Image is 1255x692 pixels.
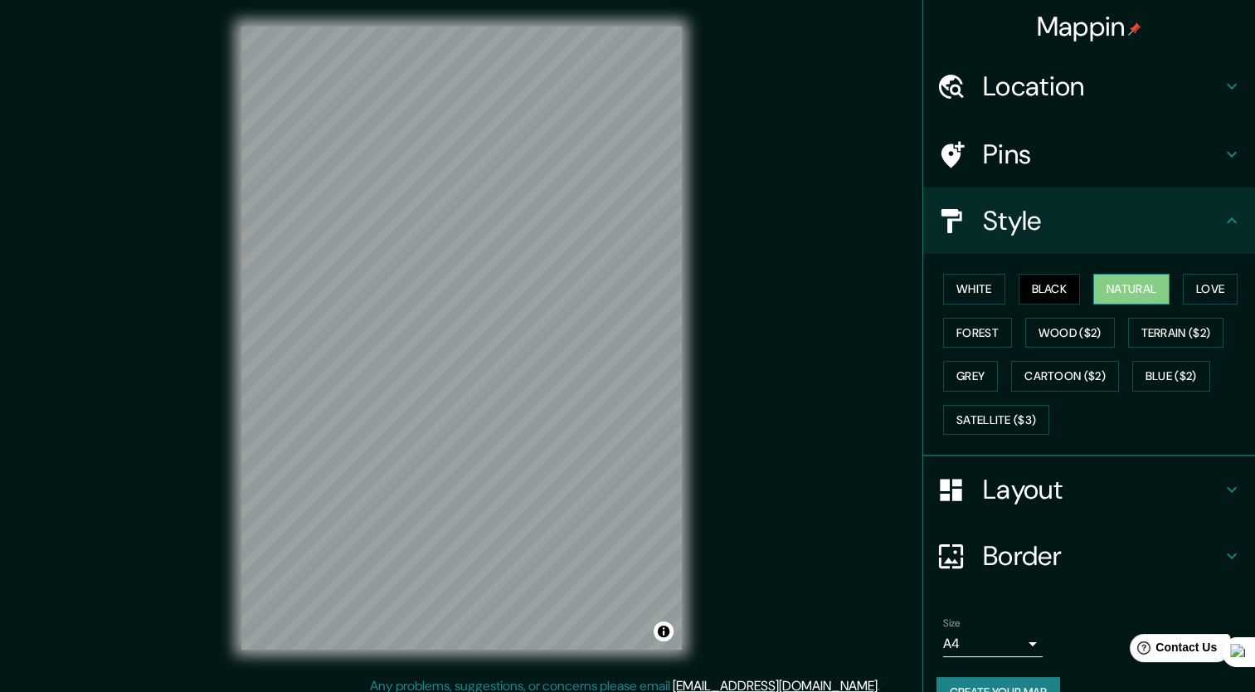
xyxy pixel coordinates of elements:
h4: Location [983,70,1222,103]
button: Forest [943,318,1012,348]
iframe: Help widget launcher [1107,627,1237,674]
button: Toggle attribution [654,621,674,641]
button: Grey [943,361,998,392]
img: pin-icon.png [1128,22,1141,36]
button: White [943,274,1005,305]
h4: Style [983,204,1222,237]
div: Border [923,523,1255,589]
button: Black [1019,274,1081,305]
button: Natural [1093,274,1170,305]
div: Layout [923,456,1255,523]
button: Terrain ($2) [1128,318,1224,348]
canvas: Map [241,27,682,650]
h4: Mappin [1037,10,1142,43]
button: Blue ($2) [1132,361,1210,392]
div: Pins [923,121,1255,188]
div: Style [923,188,1255,254]
button: Cartoon ($2) [1011,361,1119,392]
label: Size [943,616,961,631]
h4: Pins [983,138,1222,171]
button: Satellite ($3) [943,405,1049,436]
button: Love [1183,274,1238,305]
div: A4 [943,631,1043,657]
div: Location [923,53,1255,119]
h4: Border [983,539,1222,573]
h4: Layout [983,473,1222,506]
button: Wood ($2) [1025,318,1115,348]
